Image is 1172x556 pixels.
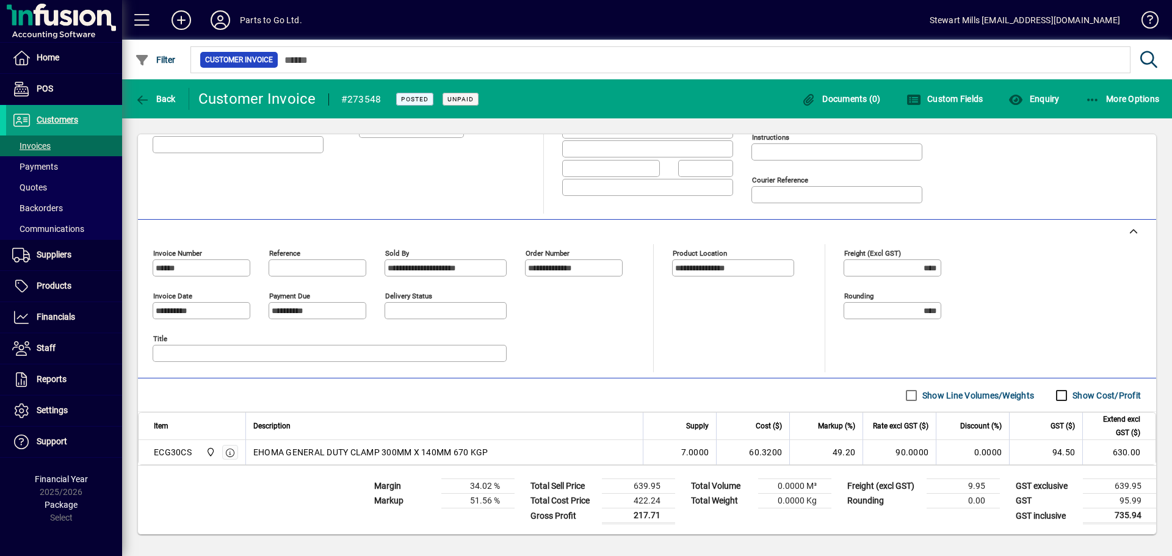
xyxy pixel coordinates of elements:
button: Enquiry [1005,88,1062,110]
span: Support [37,436,67,446]
span: Filter [135,55,176,65]
span: Staff [37,343,56,353]
a: Backorders [6,198,122,218]
mat-label: Sold by [385,249,409,258]
td: 217.71 [602,508,675,524]
button: Custom Fields [903,88,986,110]
mat-label: Invoice date [153,292,192,300]
td: Total Cost Price [524,494,602,508]
div: ECG30CS [154,446,192,458]
span: EHOMA GENERAL DUTY CLAMP 300MM X 140MM 670 KGP [253,446,488,458]
mat-label: Instructions [752,133,789,142]
div: #273548 [341,90,382,109]
label: Show Cost/Profit [1070,389,1141,402]
span: 7.0000 [681,446,709,458]
td: Freight (excl GST) [841,479,927,494]
a: Support [6,427,122,457]
button: Add [162,9,201,31]
button: Back [132,88,179,110]
td: Rounding [841,494,927,508]
td: Margin [368,479,441,494]
a: Settings [6,395,122,426]
button: Documents (0) [798,88,884,110]
td: 9.95 [927,479,1000,494]
mat-label: Order number [526,249,570,258]
td: 422.24 [602,494,675,508]
span: Quotes [12,182,47,192]
span: Package [45,500,78,510]
span: Supply [686,419,709,433]
td: 60.3200 [716,440,789,464]
span: Posted [401,95,429,103]
span: Backorders [12,203,63,213]
a: Products [6,271,122,301]
td: 34.02 % [441,479,515,494]
div: Parts to Go Ltd. [240,10,302,30]
a: Suppliers [6,240,122,270]
td: 51.56 % [441,494,515,508]
span: Markup (%) [818,419,855,433]
td: GST inclusive [1010,508,1083,524]
div: Stewart Mills [EMAIL_ADDRESS][DOMAIN_NAME] [930,10,1120,30]
td: 0.0000 M³ [758,479,831,494]
span: Item [154,419,168,433]
a: Staff [6,333,122,364]
span: Rate excl GST ($) [873,419,928,433]
button: More Options [1082,88,1163,110]
td: 639.95 [602,479,675,494]
div: Customer Invoice [198,89,316,109]
span: Communications [12,224,84,234]
span: Suppliers [37,250,71,259]
button: Profile [201,9,240,31]
span: Reports [37,374,67,384]
span: Home [37,52,59,62]
span: Discount (%) [960,419,1002,433]
td: 49.20 [789,440,863,464]
td: Total Sell Price [524,479,602,494]
td: 735.94 [1083,508,1156,524]
td: Gross Profit [524,508,602,524]
mat-label: Product location [673,249,727,258]
mat-label: Reference [269,249,300,258]
a: Quotes [6,177,122,198]
button: Filter [132,49,179,71]
span: Unpaid [447,95,474,103]
a: Financials [6,302,122,333]
a: Knowledge Base [1132,2,1157,42]
a: Invoices [6,135,122,156]
mat-label: Invoice number [153,249,202,258]
span: Customers [37,115,78,125]
td: 0.0000 Kg [758,494,831,508]
span: Documents (0) [801,94,881,104]
mat-label: Courier Reference [752,176,808,184]
span: Custom Fields [906,94,983,104]
a: Communications [6,218,122,239]
mat-label: Freight (excl GST) [844,249,901,258]
span: Cost ($) [756,419,782,433]
span: Products [37,281,71,291]
td: 95.99 [1083,494,1156,508]
mat-label: Delivery status [385,292,432,300]
td: GST [1010,494,1083,508]
span: Extend excl GST ($) [1090,413,1140,439]
span: Enquiry [1008,94,1059,104]
td: Total Weight [685,494,758,508]
td: Markup [368,494,441,508]
span: Settings [37,405,68,415]
app-page-header-button: Back [122,88,189,110]
span: More Options [1085,94,1160,104]
a: POS [6,74,122,104]
td: GST exclusive [1010,479,1083,494]
span: Back [135,94,176,104]
td: 639.95 [1083,479,1156,494]
span: Description [253,419,291,433]
span: Financial Year [35,474,88,484]
mat-label: Payment due [269,292,310,300]
span: Invoices [12,141,51,151]
span: Payments [12,162,58,171]
label: Show Line Volumes/Weights [920,389,1034,402]
span: Financials [37,312,75,322]
span: POS [37,84,53,93]
span: GST ($) [1051,419,1075,433]
a: Reports [6,364,122,395]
